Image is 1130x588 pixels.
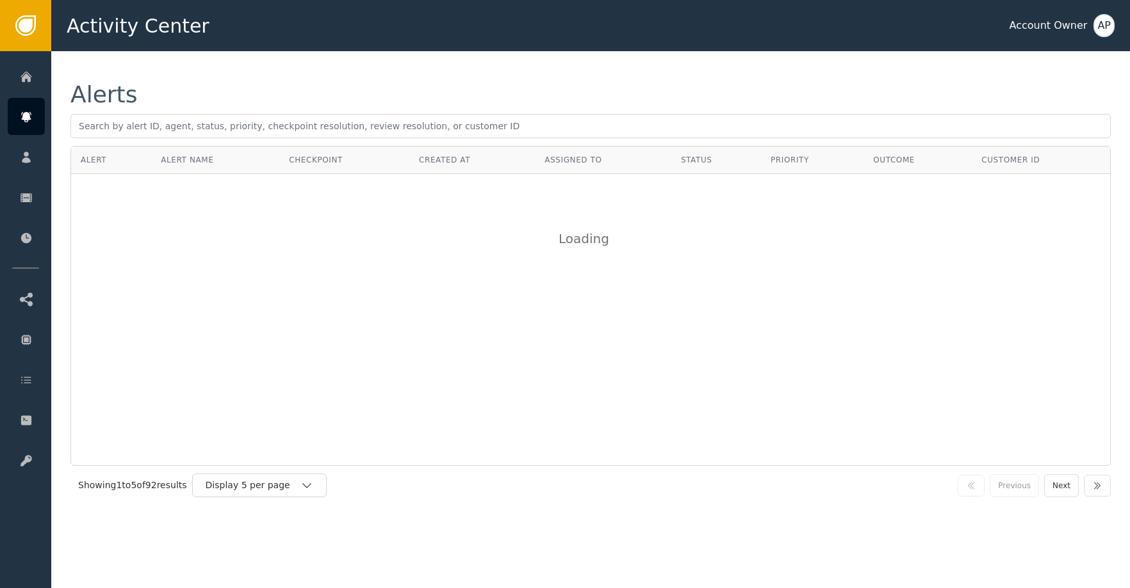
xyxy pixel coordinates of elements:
div: Checkpoint [289,154,400,166]
div: Alerts [70,83,137,106]
button: Next [1044,474,1079,497]
span: Activity Center [67,12,209,40]
div: Status [681,154,751,166]
button: AP [1093,14,1115,37]
div: Priority [771,154,854,166]
div: Account Owner [1009,18,1087,33]
div: Assigned To [545,154,662,166]
div: Display 5 per page [206,479,300,492]
div: Alert Name [161,154,270,166]
div: Outcome [873,154,962,166]
button: Display 5 per page [192,473,327,497]
div: Alert [81,154,142,166]
div: Customer ID [981,154,1101,166]
div: Loading [559,229,623,248]
div: Showing 1 to 5 of 92 results [78,479,187,492]
div: Created At [419,154,525,166]
input: Search by alert ID, agent, status, priority, checkpoint resolution, review resolution, or custome... [70,114,1111,138]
